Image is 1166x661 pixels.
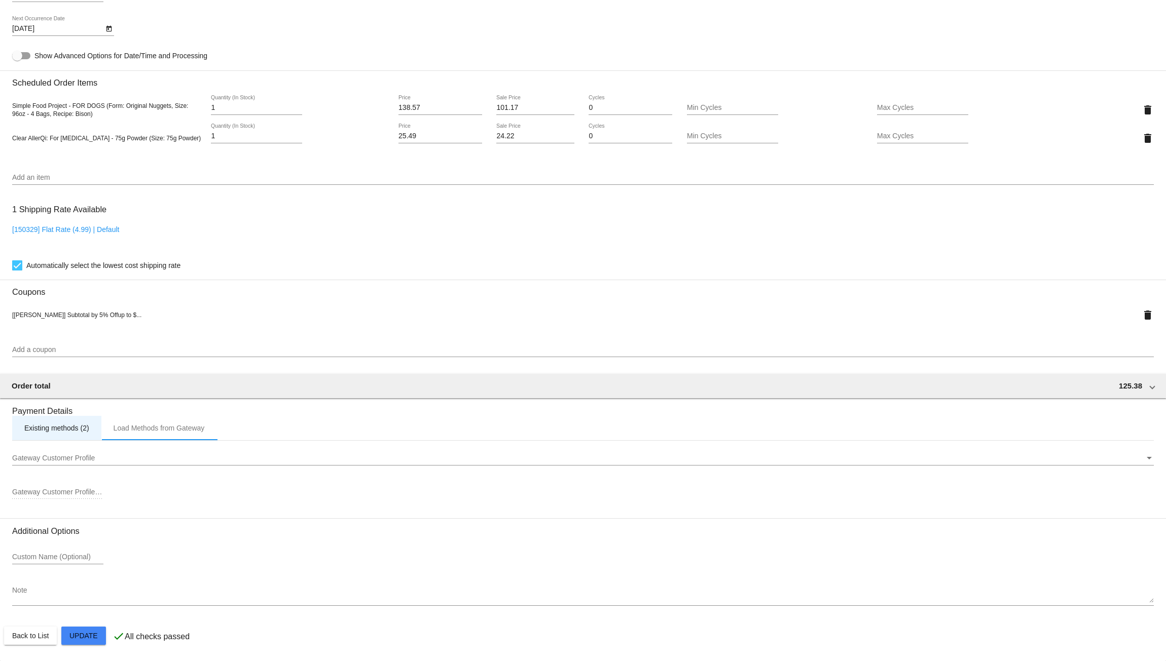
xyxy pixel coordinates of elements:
[12,632,49,640] span: Back to List
[34,51,207,61] span: Show Advanced Options for Date/Time and Processing
[12,381,51,390] span: Order total
[4,627,57,645] button: Back to List
[1142,104,1154,116] mat-icon: delete
[26,259,180,271] span: Automatically select the lowest cost shipping rate
[12,135,201,142] span: Clear AllerQi: For [MEDICAL_DATA] - 75g Powder (Size: 75g Powder)
[12,174,1154,182] input: Add an item
[12,526,1154,536] h3: Additional Options
[12,102,188,118] span: Simple Food Project - FOR DOGS (Form: Original Nuggets, Size: 96oz - 4 Bags, Recipe: Bison)
[877,132,968,140] input: Max Cycles
[211,132,302,140] input: Quantity (In Stock)
[12,454,95,462] span: Gateway Customer Profile
[398,132,482,140] input: Price
[12,454,1154,462] mat-select: Gateway Customer Profile
[589,104,672,112] input: Cycles
[496,132,574,140] input: Sale Price
[12,399,1154,416] h3: Payment Details
[687,104,778,112] input: Min Cycles
[125,632,190,641] p: All checks passed
[496,104,574,112] input: Sale Price
[12,553,103,561] input: Custom Name (Optional)
[12,199,106,220] h3: 1 Shipping Rate Available
[211,104,302,112] input: Quantity (In Stock)
[103,23,114,33] button: Open calendar
[12,280,1154,297] h3: Coupons
[24,424,89,432] div: Existing methods (2)
[12,488,103,496] input: Gateway Customer Profile ID
[12,346,1154,354] input: Add a coupon
[113,630,125,642] mat-icon: check
[69,632,98,640] span: Update
[398,104,482,112] input: Price
[877,104,968,112] input: Max Cycles
[12,25,103,33] input: Next Occurrence Date
[1142,132,1154,144] mat-icon: delete
[687,132,778,140] input: Min Cycles
[589,132,672,140] input: Cycles
[1142,309,1154,321] mat-icon: delete
[12,70,1154,88] h3: Scheduled Order Items
[61,627,106,645] button: Update
[114,424,205,432] div: Load Methods from Gateway
[12,225,119,234] a: [150329] Flat Rate (4.99) | Default
[1119,381,1142,390] span: 125.38
[12,312,141,319] span: [[PERSON_NAME]] Subtotal by 5% Offup to $...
